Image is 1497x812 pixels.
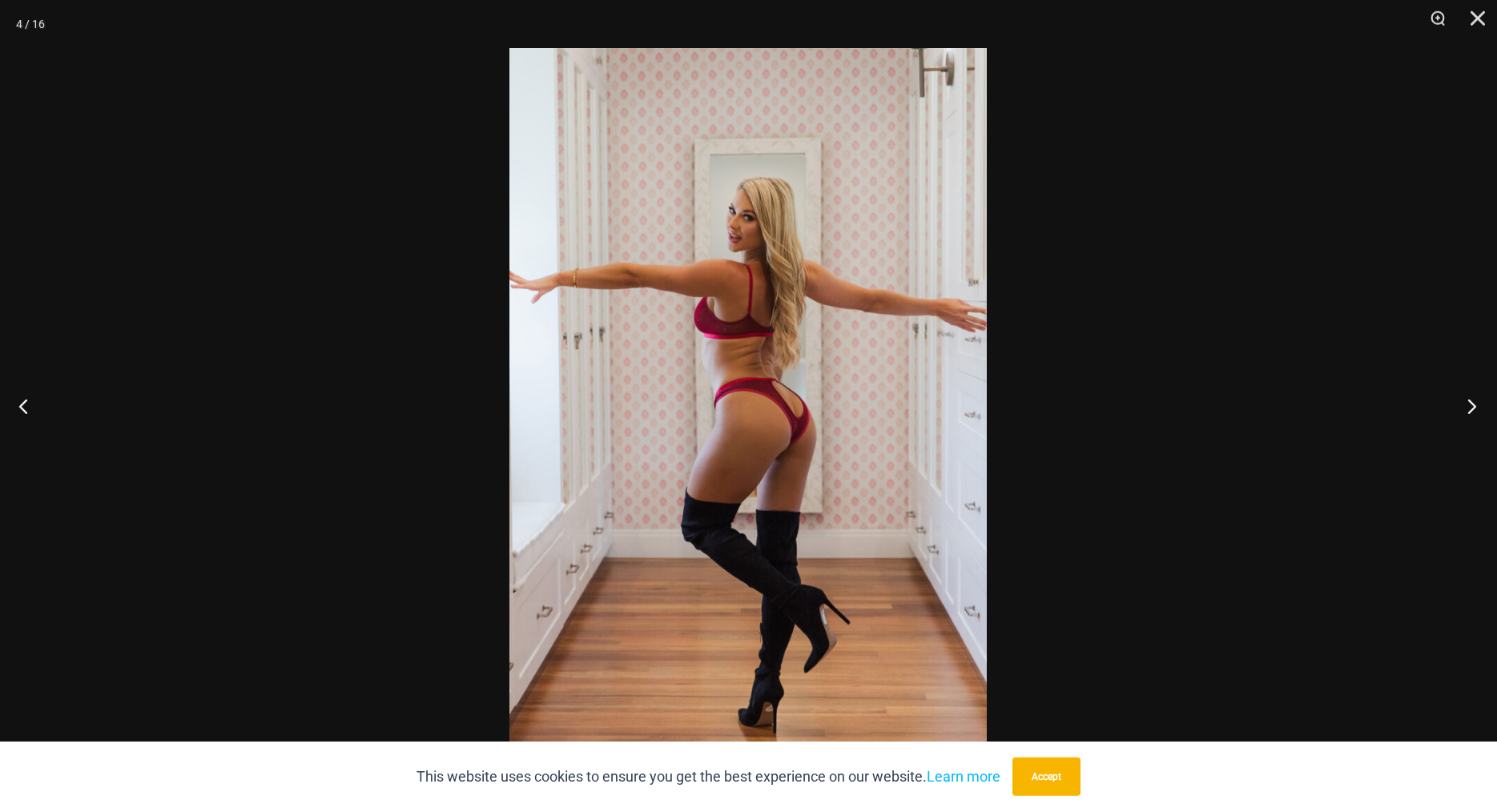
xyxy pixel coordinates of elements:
p: This website uses cookies to ensure you get the best experience on our website. [417,765,1000,789]
img: Guilty Pleasures Red 1045 Bra 6045 Thong 02 [509,48,987,764]
a: Learn more [927,768,1000,785]
div: 4 / 16 [16,12,45,36]
button: Next [1437,366,1497,446]
button: Accept [1012,758,1080,796]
